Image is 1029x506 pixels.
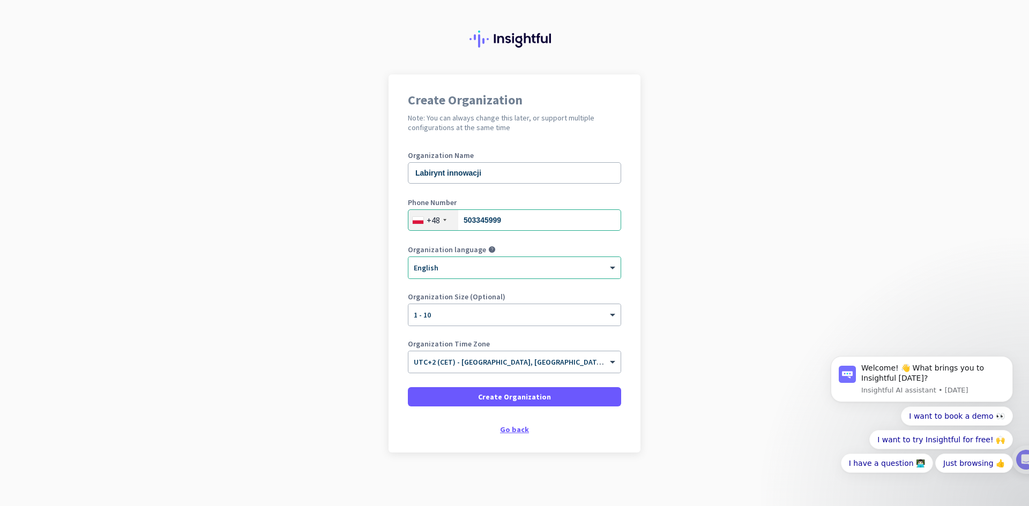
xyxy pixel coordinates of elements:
div: Go back [408,426,621,433]
label: Organization Size (Optional) [408,293,621,300]
i: help [488,246,496,253]
h2: Note: You can always change this later, or support multiple configurations at the same time [408,113,621,132]
button: Create Organization [408,387,621,406]
input: What is the name of your organization? [408,162,621,184]
input: 12 345 67 89 [408,209,621,231]
iframe: Intercom notifications message [815,274,1029,501]
label: Organization Time Zone [408,340,621,348]
span: Create Organization [478,391,551,402]
img: Insightful [469,31,560,48]
label: Phone Number [408,199,621,206]
div: +48 [427,215,440,225]
label: Organization Name [408,152,621,159]
label: Organization language [408,246,486,253]
h1: Create Organization [408,94,621,107]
